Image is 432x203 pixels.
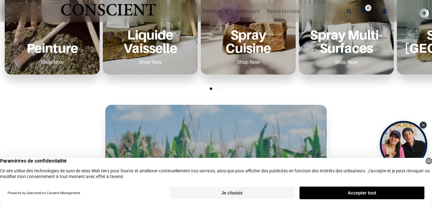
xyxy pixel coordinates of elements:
div: Open Tolstoy [380,121,427,168]
span: Go to slide 1 [210,87,212,90]
div: Open Tolstoy widget [380,121,427,168]
div: Close Tolstoy widget [420,122,427,128]
sup: 0 [365,5,371,11]
a: Shop Now [327,57,366,67]
a: Peinture [12,41,92,54]
a: Spray Multi-Surfaces [306,28,386,54]
a: Shop Now [131,57,170,67]
a: Spray Cuisine [208,28,288,54]
span: Go to slide 2 [215,87,217,90]
span: Go to slide 3 [220,87,222,90]
button: Open chat widget [5,5,24,24]
span: Notre histoire [267,7,300,15]
a: Liquide Vaisselle [110,28,190,54]
a: Shop Now [33,57,71,67]
span: Nettoyant [235,7,260,15]
div: Tolstoy bubble widget [380,121,427,168]
a: Shop Now [229,57,268,67]
span: Peinture [202,7,222,15]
